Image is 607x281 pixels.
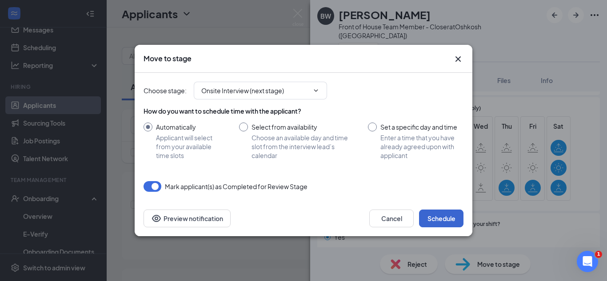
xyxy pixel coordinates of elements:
div: How do you want to schedule time with the applicant? [144,107,463,115]
button: Close [453,54,463,64]
svg: ChevronDown [312,87,319,94]
svg: Eye [151,213,162,224]
svg: Cross [453,54,463,64]
span: Mark applicant(s) as Completed for Review Stage [165,181,307,192]
span: Choose stage : [144,86,187,95]
h3: Move to stage [144,54,192,63]
button: Cancel [369,210,414,227]
button: Preview notificationEye [144,210,231,227]
button: Schedule [419,210,463,227]
span: 1 [595,251,602,258]
iframe: Intercom live chat [577,251,598,272]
